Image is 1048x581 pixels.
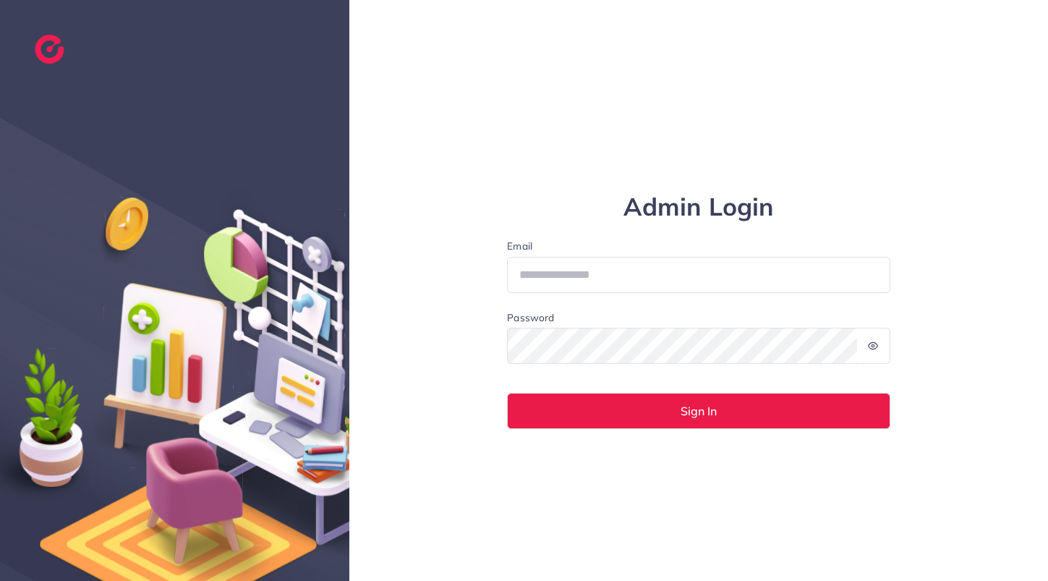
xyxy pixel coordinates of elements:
[681,405,717,417] span: Sign In
[507,239,890,253] label: Email
[507,393,890,429] button: Sign In
[507,192,890,222] h1: Admin Login
[507,310,554,325] label: Password
[35,35,64,64] img: logo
